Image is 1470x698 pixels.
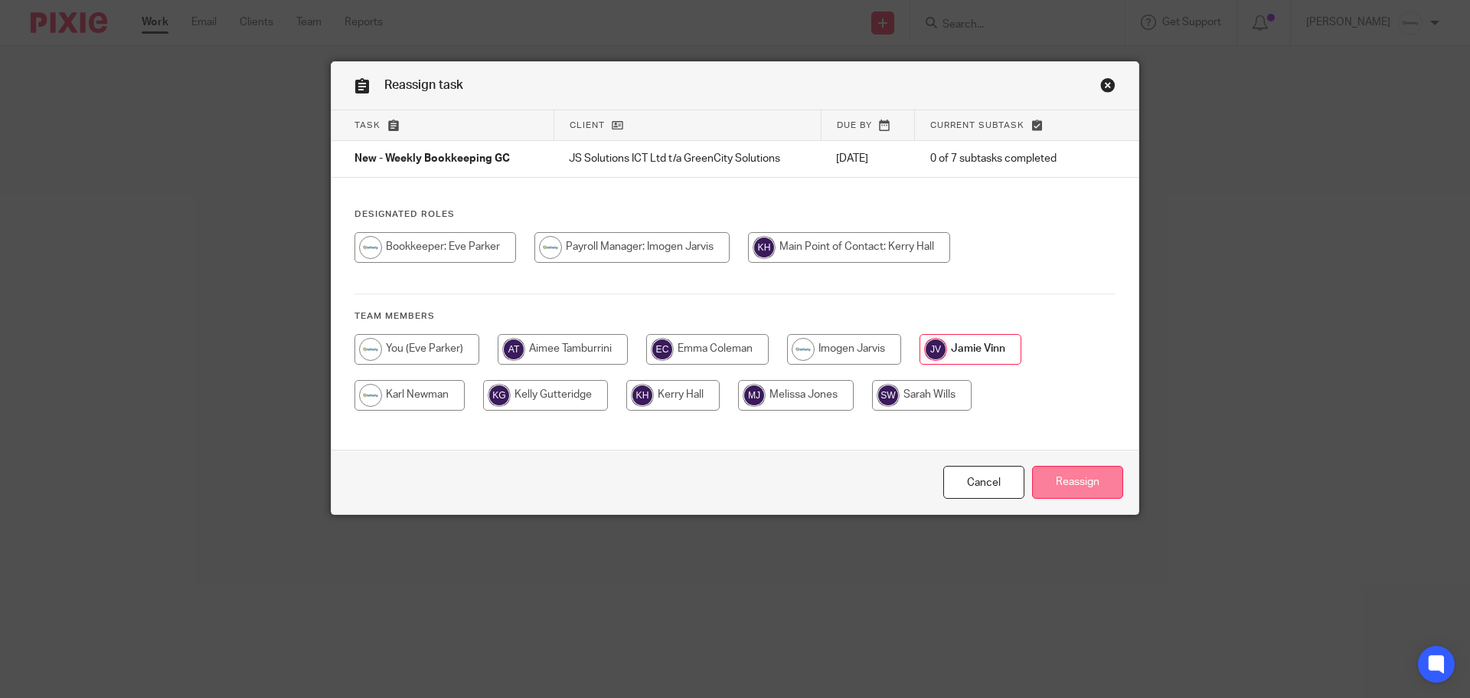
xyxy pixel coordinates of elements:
[930,121,1024,129] span: Current subtask
[1100,77,1116,98] a: Close this dialog window
[354,208,1116,221] h4: Designated Roles
[570,121,605,129] span: Client
[943,466,1024,499] a: Close this dialog window
[1032,466,1123,499] input: Reassign
[836,151,900,166] p: [DATE]
[837,121,872,129] span: Due by
[354,310,1116,323] h4: Team members
[915,141,1088,178] td: 0 of 7 subtasks completed
[569,151,805,166] p: JS Solutions ICT Ltd t/a GreenCity Solutions
[354,121,381,129] span: Task
[384,79,463,91] span: Reassign task
[354,154,510,165] span: New - Weekly Bookkeeping GC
